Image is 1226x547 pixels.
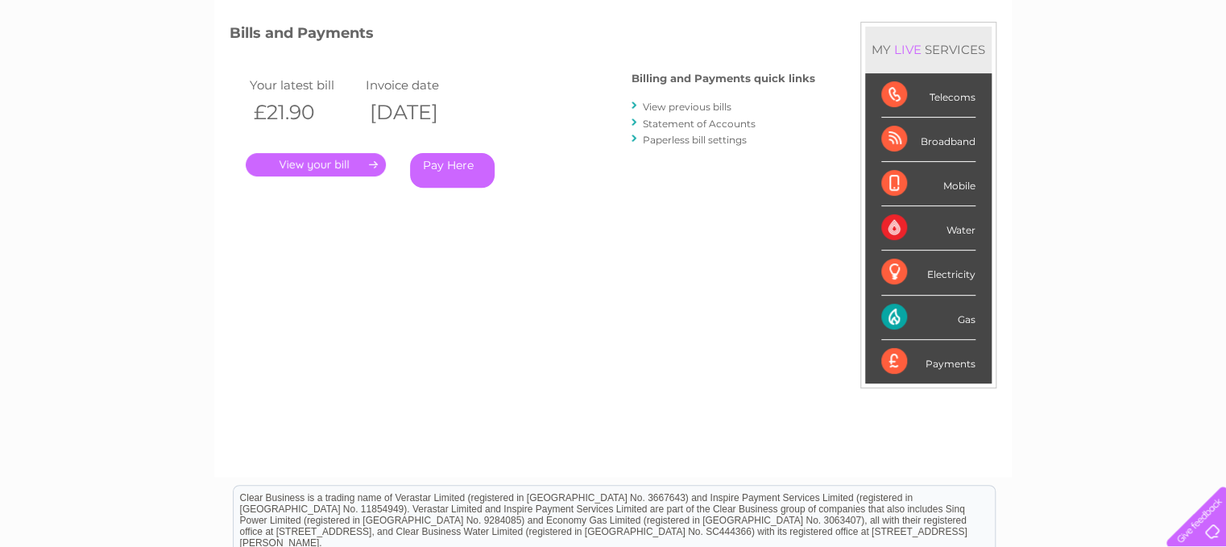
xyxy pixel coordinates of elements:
[922,8,1033,28] a: 0333 014 3131
[1028,68,1076,81] a: Telecoms
[881,162,975,206] div: Mobile
[881,251,975,295] div: Electricity
[43,42,125,91] img: logo.png
[881,340,975,383] div: Payments
[881,73,975,118] div: Telecoms
[881,206,975,251] div: Water
[246,153,386,176] a: .
[891,42,925,57] div: LIVE
[643,101,731,113] a: View previous bills
[643,118,756,130] a: Statement of Accounts
[1086,68,1109,81] a: Blog
[942,68,973,81] a: Water
[632,73,815,85] h4: Billing and Payments quick links
[246,74,362,96] td: Your latest bill
[1119,68,1158,81] a: Contact
[865,27,992,73] div: MY SERVICES
[410,153,495,188] a: Pay Here
[362,96,478,129] th: [DATE]
[234,9,995,78] div: Clear Business is a trading name of Verastar Limited (registered in [GEOGRAPHIC_DATA] No. 3667643...
[643,134,747,146] a: Paperless bill settings
[362,74,478,96] td: Invoice date
[881,296,975,340] div: Gas
[983,68,1018,81] a: Energy
[230,22,815,50] h3: Bills and Payments
[881,118,975,162] div: Broadband
[246,96,362,129] th: £21.90
[1173,68,1211,81] a: Log out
